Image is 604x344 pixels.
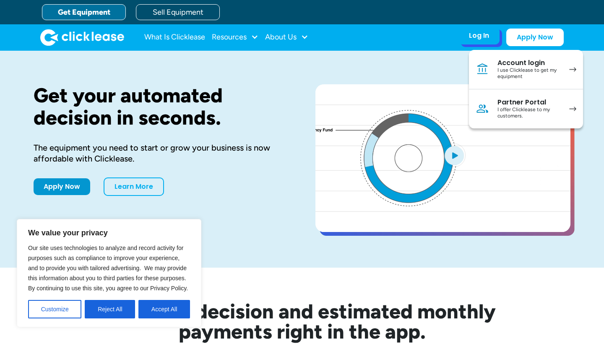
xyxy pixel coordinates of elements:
a: Account loginI use Clicklease to get my equipment [469,50,583,89]
div: Resources [212,29,258,46]
img: Bank icon [476,63,489,76]
h1: Get your automated decision in seconds. [34,84,289,129]
div: I offer Clicklease to my customers. [497,107,561,120]
span: Our site uses technologies to analyze and record activity for purposes such as compliance to impr... [28,245,188,292]
div: About Us [265,29,308,46]
img: Blue play button logo on a light blue circular background [443,143,466,167]
p: We value your privacy [28,228,190,238]
button: Customize [28,300,81,318]
button: Reject All [85,300,135,318]
div: Account login [497,59,561,67]
img: Person icon [476,102,489,115]
img: Clicklease logo [40,29,124,46]
a: home [40,29,124,46]
a: open lightbox [315,84,570,232]
img: arrow [569,67,576,72]
div: Log In [469,31,489,40]
div: I use Clicklease to get my equipment [497,67,561,80]
a: Partner PortalI offer Clicklease to my customers. [469,89,583,128]
div: We value your privacy [17,219,201,327]
nav: Log In [469,50,583,128]
div: The equipment you need to start or grow your business is now affordable with Clicklease. [34,142,289,164]
a: What Is Clicklease [144,29,205,46]
img: arrow [569,107,576,111]
a: Get Equipment [42,4,126,20]
h2: See your decision and estimated monthly payments right in the app. [67,301,537,341]
button: Accept All [138,300,190,318]
div: Partner Portal [497,98,561,107]
a: Learn More [104,177,164,196]
a: Sell Equipment [136,4,220,20]
a: Apply Now [506,29,564,46]
a: Apply Now [34,178,90,195]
